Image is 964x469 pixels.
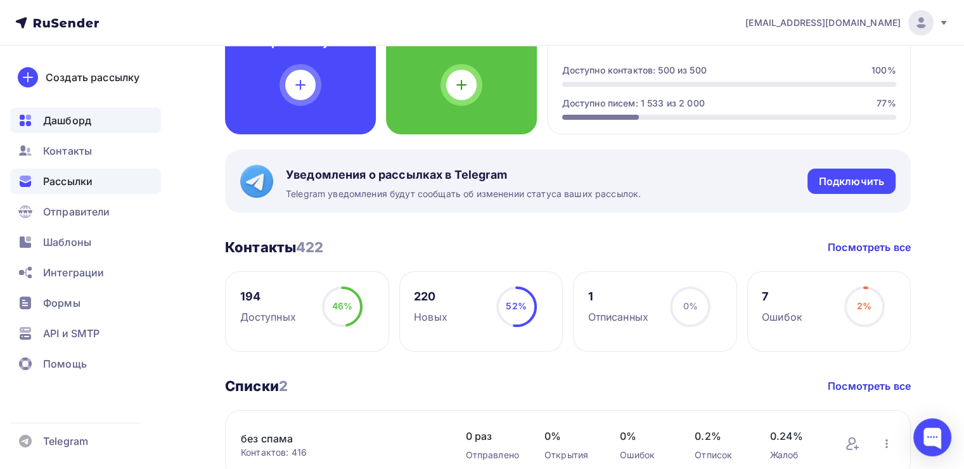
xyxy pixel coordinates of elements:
a: Контакты [10,138,161,164]
div: Новых [414,309,447,324]
a: Шаблоны [10,229,161,255]
span: Шаблоны [43,234,91,250]
span: 0.2% [695,428,745,444]
div: 194 [240,289,296,304]
span: Дашборд [43,113,91,128]
div: 7 [762,289,802,304]
span: API и SMTP [43,326,100,341]
a: [EMAIL_ADDRESS][DOMAIN_NAME] [745,10,949,35]
span: Интеграции [43,265,104,280]
span: 0% [683,300,697,311]
div: Отписок [695,449,745,461]
span: Помощь [43,356,87,371]
a: Отправители [10,199,161,224]
div: Ошибок [762,309,802,324]
div: 1 [588,289,648,304]
span: 52% [506,300,526,311]
div: Создать рассылку [46,70,139,85]
h3: Контакты [225,238,324,256]
span: Формы [43,295,80,311]
div: 77% [877,97,896,110]
a: Формы [10,290,161,316]
span: 2% [857,300,871,311]
div: Открытия [544,449,594,461]
span: Уведомления о рассылках в Telegram [286,167,641,183]
span: [EMAIL_ADDRESS][DOMAIN_NAME] [745,16,901,29]
div: Доступных [240,309,296,324]
div: Доступно контактов: 500 из 500 [562,64,707,77]
a: Дашборд [10,108,161,133]
div: Жалоб [770,449,820,461]
div: 100% [871,64,896,77]
div: Отправлено [465,449,518,461]
span: 422 [296,239,323,255]
div: Подключить [819,174,884,189]
span: 46% [332,300,352,311]
div: Контактов: 416 [241,446,440,459]
span: 0% [544,428,594,444]
span: Telegram [43,434,88,449]
h3: Списки [225,377,288,395]
a: Посмотреть все [828,240,911,255]
a: Рассылки [10,169,161,194]
span: Отправители [43,204,110,219]
div: Отписанных [588,309,648,324]
span: 2 [279,378,288,394]
a: без спама [241,431,440,446]
div: Ошибок [620,449,670,461]
div: 220 [414,289,447,304]
span: 0% [620,428,670,444]
span: Контакты [43,143,92,158]
a: Посмотреть все [828,378,911,394]
span: 0.24% [770,428,820,444]
div: Доступно писем: 1 533 из 2 000 [562,97,705,110]
span: Telegram уведомления будут сообщать об изменении статуса ваших рассылок. [286,188,641,200]
span: 0 раз [465,428,518,444]
span: Рассылки [43,174,93,189]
